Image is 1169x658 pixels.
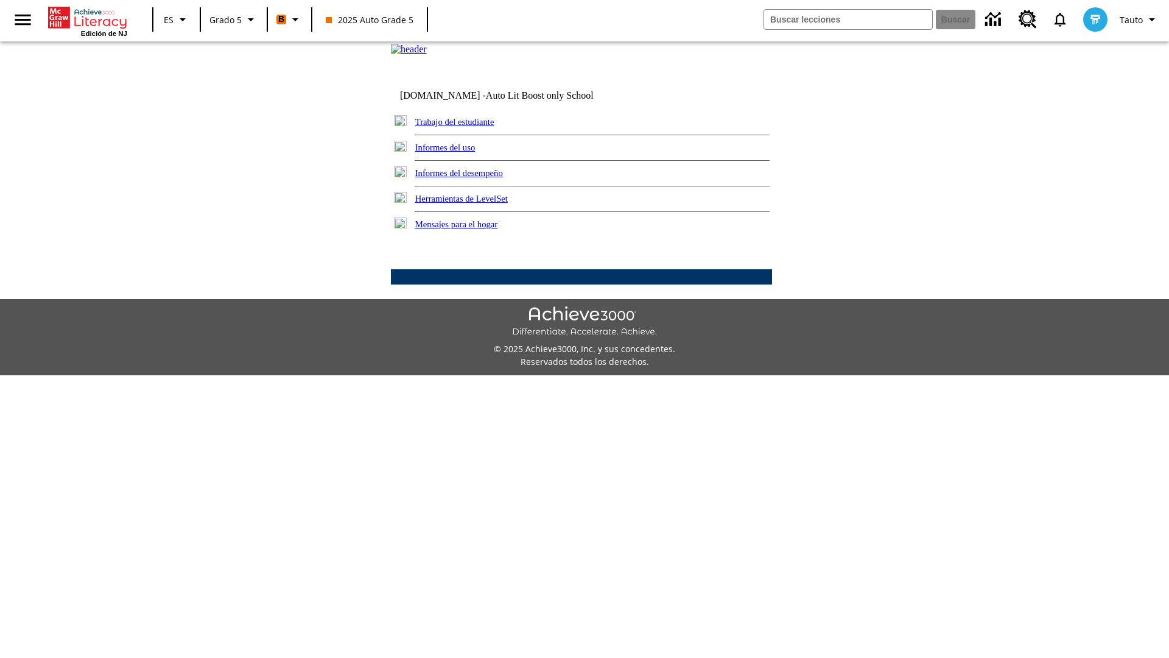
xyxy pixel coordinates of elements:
[1083,7,1108,32] img: avatar image
[1076,4,1115,35] button: Escoja un nuevo avatar
[1115,9,1164,30] button: Perfil/Configuración
[391,44,427,55] img: header
[164,13,174,26] span: ES
[5,2,41,38] button: Abrir el menú lateral
[272,9,307,30] button: Boost El color de la clase es anaranjado. Cambiar el color de la clase.
[400,90,624,101] td: [DOMAIN_NAME] -
[1011,3,1044,36] a: Centro de recursos, Se abrirá en una pestaña nueva.
[157,9,196,30] button: Lenguaje: ES, Selecciona un idioma
[415,219,498,229] a: Mensajes para el hogar
[764,10,932,29] input: Buscar campo
[415,143,476,152] a: Informes del uso
[1044,4,1076,35] a: Notificaciones
[486,90,594,101] nobr: Auto Lit Boost only School
[209,13,242,26] span: Grado 5
[415,194,508,203] a: Herramientas de LevelSet
[326,13,413,26] span: 2025 Auto Grade 5
[394,141,407,152] img: plus.gif
[394,218,407,228] img: plus.gif
[978,3,1011,37] a: Centro de información
[512,306,657,338] img: Achieve3000 Differentiate Accelerate Achieve
[81,30,127,37] span: Edición de NJ
[205,9,263,30] button: Grado: Grado 5, Elige un grado
[394,166,407,177] img: plus.gif
[278,12,284,27] span: B
[48,4,127,37] div: Portada
[394,115,407,126] img: plus.gif
[1120,13,1143,26] span: Tauto
[415,117,494,127] a: Trabajo del estudiante
[415,168,503,178] a: Informes del desempeño
[394,192,407,203] img: plus.gif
